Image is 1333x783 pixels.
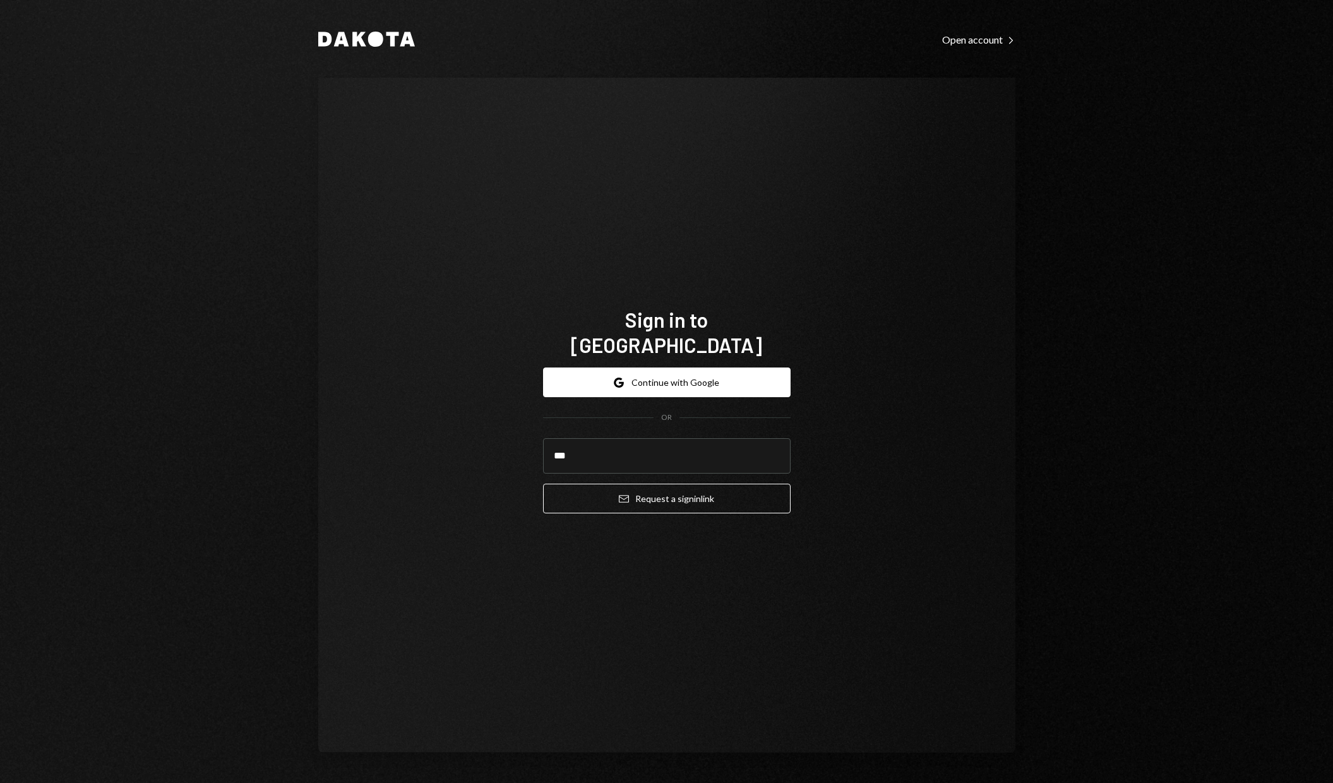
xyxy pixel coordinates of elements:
[543,484,791,513] button: Request a signinlink
[942,33,1015,46] div: Open account
[661,412,672,423] div: OR
[942,32,1015,46] a: Open account
[543,368,791,397] button: Continue with Google
[543,307,791,357] h1: Sign in to [GEOGRAPHIC_DATA]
